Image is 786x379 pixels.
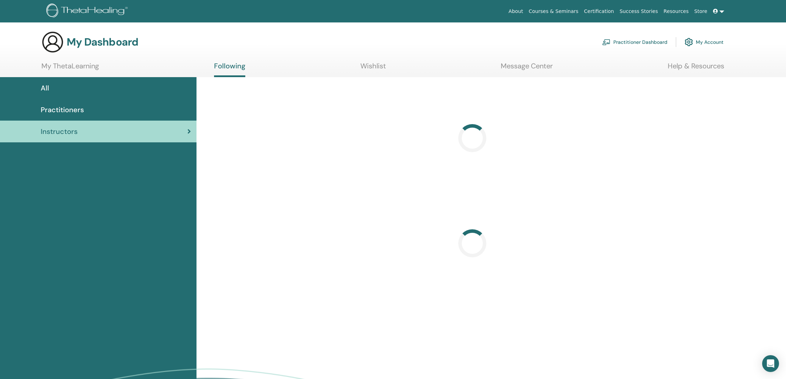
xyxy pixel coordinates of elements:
img: cog.svg [685,36,693,48]
img: chalkboard-teacher.svg [602,39,611,45]
a: Following [214,62,245,77]
a: Wishlist [360,62,386,75]
h3: My Dashboard [67,36,138,48]
a: Help & Resources [668,62,724,75]
img: logo.png [46,4,130,19]
span: Practitioners [41,104,84,115]
img: generic-user-icon.jpg [41,31,64,53]
div: Open Intercom Messenger [762,355,779,372]
span: Instructors [41,126,78,137]
a: Success Stories [617,5,661,18]
a: Store [692,5,710,18]
a: Resources [661,5,692,18]
a: Courses & Seminars [526,5,581,18]
a: About [506,5,526,18]
a: My Account [685,34,724,50]
a: Certification [581,5,617,18]
span: All [41,83,49,93]
a: My ThetaLearning [41,62,99,75]
a: Practitioner Dashboard [602,34,667,50]
a: Message Center [501,62,553,75]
